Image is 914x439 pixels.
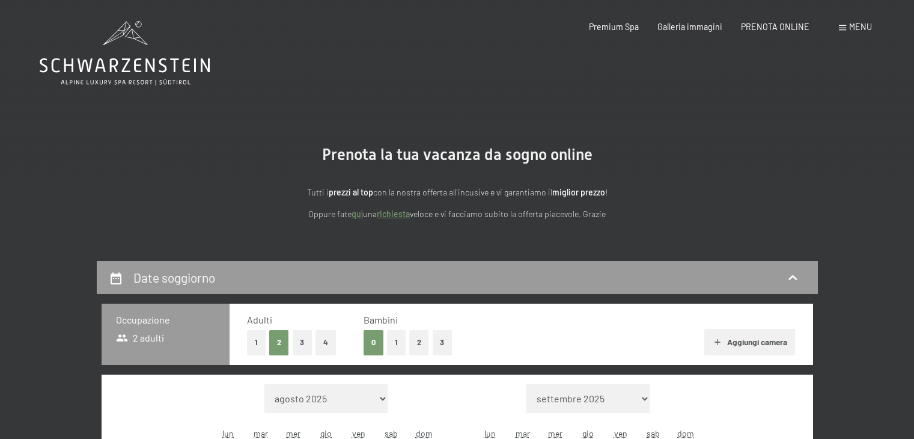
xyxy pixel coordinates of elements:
abbr: lunedì [222,428,234,438]
a: Galleria immagini [657,22,722,32]
a: richiesta [377,209,410,219]
p: Tutti i con la nostra offerta all'incusive e vi garantiamo il ! [193,186,722,200]
span: 2 adulti [116,331,165,345]
a: PRENOTA ONLINE [741,22,809,32]
abbr: sabato [647,428,660,438]
abbr: venerdì [352,428,365,438]
p: Oppure fate una veloce e vi facciamo subito la offerta piacevole. Grazie [193,207,722,221]
h2: Date soggiorno [133,270,215,285]
button: 0 [364,330,383,355]
abbr: domenica [416,428,433,438]
button: 3 [293,330,312,355]
abbr: martedì [516,428,530,438]
h3: Occupazione [116,313,215,327]
button: 1 [387,330,406,355]
button: 3 [433,330,452,355]
span: Menu [849,22,872,32]
abbr: giovedì [320,428,332,438]
abbr: martedì [254,428,268,438]
strong: miglior prezzo [552,187,605,197]
button: 2 [409,330,429,355]
button: 2 [269,330,289,355]
button: Aggiungi camera [704,329,795,355]
button: 1 [247,330,266,355]
span: Bambini [364,314,398,325]
a: Premium Spa [589,22,639,32]
strong: prezzi al top [329,187,373,197]
abbr: sabato [385,428,398,438]
abbr: giovedì [582,428,594,438]
abbr: venerdì [614,428,627,438]
abbr: mercoledì [286,428,300,438]
button: 4 [315,330,336,355]
abbr: domenica [677,428,694,438]
abbr: mercoledì [548,428,562,438]
span: Prenota la tua vacanza da sogno online [322,146,593,164]
a: quì [352,209,363,219]
span: Adulti [247,314,272,325]
abbr: lunedì [484,428,496,438]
